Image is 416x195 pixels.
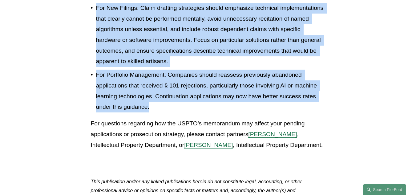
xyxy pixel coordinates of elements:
[91,118,325,150] p: For questions regarding how the USPTO’s memorandum may affect your pending applications or prosec...
[363,184,406,195] a: Search this site
[96,3,325,67] p: For New Filings: Claim drafting strategies should emphasize technical implementations that clearl...
[96,70,325,112] p: For Portfolio Management: Companies should reassess previously abandoned applications that receiv...
[184,142,233,148] a: [PERSON_NAME]
[248,131,297,137] a: [PERSON_NAME]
